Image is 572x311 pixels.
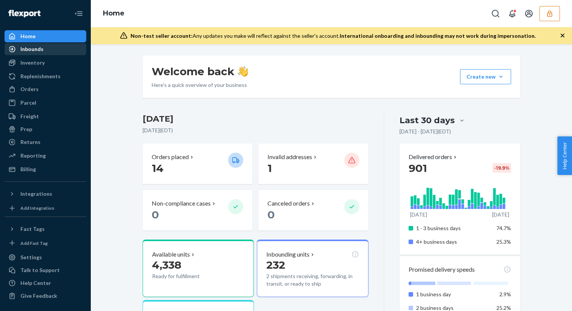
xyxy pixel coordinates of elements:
a: Returns [5,136,86,148]
div: Replenishments [20,73,61,80]
span: 74.7% [496,225,511,231]
button: Open Search Box [488,6,503,21]
button: Close Navigation [71,6,86,21]
div: Returns [20,138,40,146]
div: Reporting [20,152,46,159]
button: Delivered orders [409,153,458,161]
div: Home [20,32,36,40]
a: Settings [5,251,86,263]
div: Inbounds [20,45,44,53]
div: Give Feedback [20,292,57,300]
div: Prep [20,125,32,133]
button: Orders placed 14 [143,144,252,184]
ol: breadcrumbs [97,3,131,25]
p: 2 shipments receiving, forwarding, in transit, or ready to ship [266,272,359,288]
p: 4+ business days [416,238,491,246]
button: Open account menu [521,6,536,21]
button: Integrations [5,188,86,200]
a: Billing [5,163,86,175]
div: Parcel [20,99,36,107]
span: International onboarding and inbounding may not work during impersonation. [340,32,536,39]
a: Home [5,30,86,42]
div: Help Center [20,279,51,287]
p: Inbounding units [266,250,309,259]
div: Add Integration [20,205,54,211]
div: Freight [20,113,39,120]
div: Any updates you make will reflect against the seller's account. [131,32,536,40]
p: Non-compliance cases [152,199,211,208]
h1: Welcome back [152,65,248,78]
button: Open notifications [505,6,520,21]
div: Talk to Support [20,266,60,274]
span: 4,338 [152,258,181,271]
a: Prep [5,123,86,135]
a: Talk to Support [5,264,86,276]
a: Add Fast Tag [5,238,86,249]
p: Ready for fulfillment [152,272,222,280]
span: 901 [409,162,427,175]
img: Flexport logo [8,10,40,17]
p: [DATE] - [DATE] ( EDT ) [399,128,451,135]
p: Canceled orders [267,199,310,208]
a: Reporting [5,150,86,162]
div: Add Fast Tag [20,240,48,246]
span: 25.2% [496,305,511,311]
span: 232 [266,258,285,271]
a: Replenishments [5,70,86,82]
a: Help Center [5,277,86,289]
button: Invalid addresses 1 [258,144,368,184]
a: Add Integration [5,203,86,214]
button: Create new [460,69,511,84]
button: Help Center [557,136,572,175]
div: Inventory [20,59,45,67]
button: Give Feedback [5,290,86,302]
a: Home [103,9,124,17]
span: 14 [152,162,163,175]
p: [DATE] [492,211,509,218]
a: Orders [5,83,86,95]
button: Non-compliance cases 0 [143,190,252,231]
a: Inbounds [5,43,86,55]
p: Promised delivery speeds [409,265,475,274]
span: 0 [152,208,159,221]
span: 1 [267,162,272,175]
img: hand-wave emoji [238,66,248,77]
p: [DATE] [410,211,427,218]
a: Freight [5,110,86,122]
span: Non-test seller account: [131,32,193,39]
button: Canceled orders 0 [258,190,368,231]
span: 0 [267,208,275,221]
span: 25.3% [496,238,511,245]
p: Here’s a quick overview of your business [152,81,248,89]
div: Last 30 days [399,114,455,126]
div: Billing [20,166,36,173]
h3: [DATE] [143,113,368,125]
div: Integrations [20,190,52,198]
p: Invalid addresses [267,153,312,161]
p: Orders placed [152,153,189,161]
p: 1 business day [416,291,491,298]
button: Inbounding units2322 shipments receiving, forwarding, in transit, or ready to ship [257,240,368,297]
button: Fast Tags [5,223,86,235]
div: -19.9 % [493,163,511,173]
div: Orders [20,85,39,93]
a: Inventory [5,57,86,69]
button: Available units4,338Ready for fulfillment [143,240,254,297]
p: [DATE] ( EDT ) [143,127,368,134]
span: 2.9% [499,291,511,297]
div: Settings [20,254,42,261]
p: Available units [152,250,190,259]
p: 1 - 3 business days [416,224,491,232]
a: Parcel [5,97,86,109]
div: Fast Tags [20,225,45,233]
